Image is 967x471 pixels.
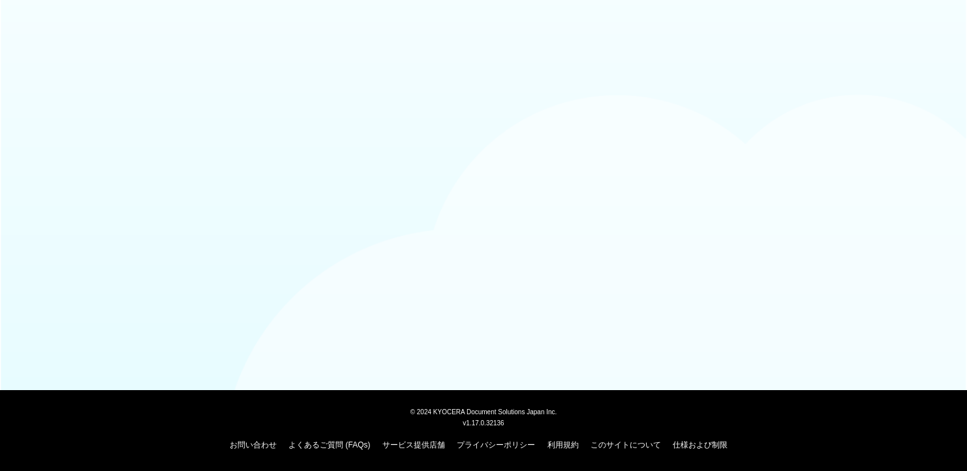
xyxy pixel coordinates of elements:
a: このサイトについて [591,440,661,449]
span: v1.17.0.32136 [463,419,504,427]
a: 仕様および制限 [673,440,728,449]
a: よくあるご質問 (FAQs) [288,440,370,449]
a: 利用規約 [547,440,579,449]
span: © 2024 KYOCERA Document Solutions Japan Inc. [410,407,557,416]
a: お問い合わせ [230,440,277,449]
a: プライバシーポリシー [457,440,535,449]
a: サービス提供店舗 [382,440,445,449]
